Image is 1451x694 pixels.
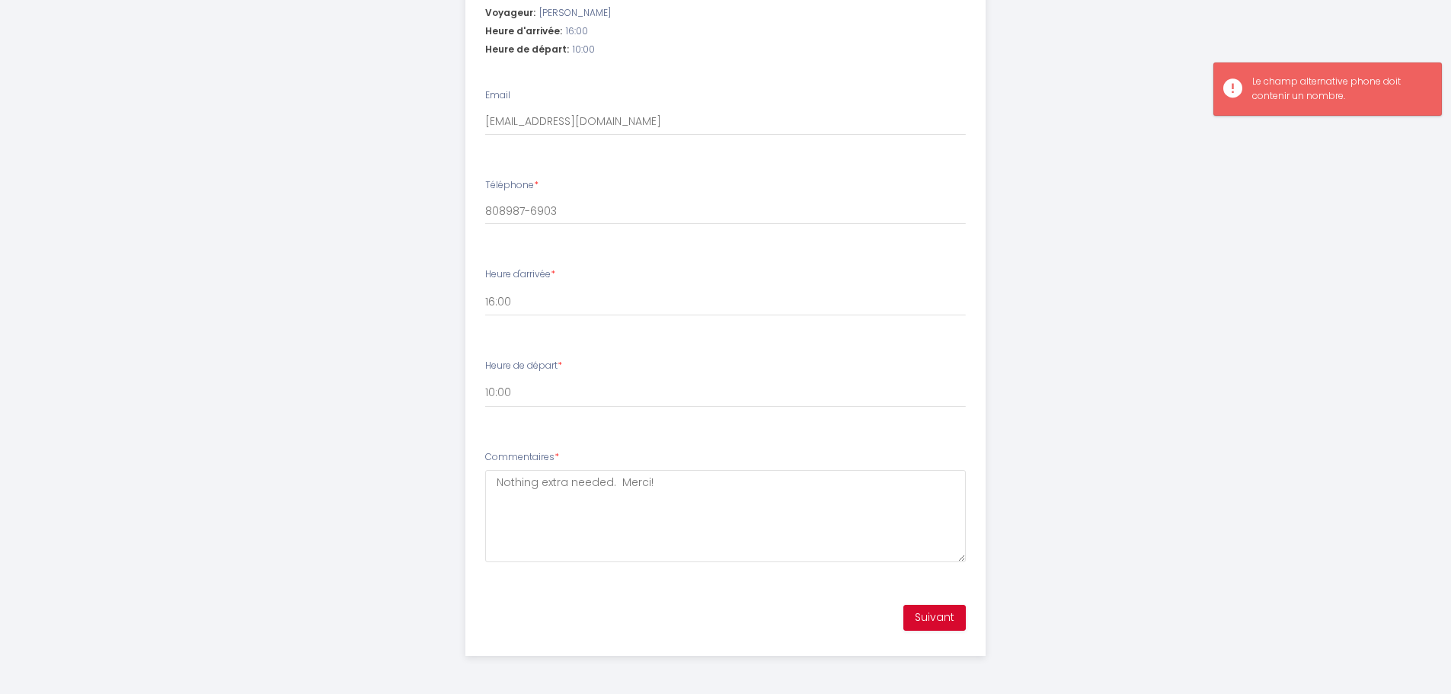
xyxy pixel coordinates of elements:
button: Suivant [903,605,966,631]
label: Heure d'arrivée [485,267,555,282]
span: Heure de départ: [485,43,569,57]
span: [PERSON_NAME] [539,6,611,21]
label: Email [485,88,510,103]
label: Commentaires [485,450,559,465]
span: 16:00 [566,24,588,39]
span: 10:00 [573,43,595,57]
span: Heure d'arrivée: [485,24,562,39]
label: Heure de départ [485,359,562,373]
label: Téléphone [485,178,539,193]
div: Le champ alternative phone doit contenir un nombre. [1252,75,1426,104]
span: Voyageur: [485,6,535,21]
